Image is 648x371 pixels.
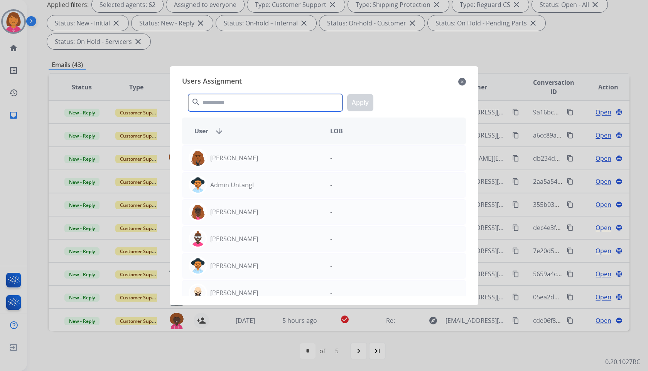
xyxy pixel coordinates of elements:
[210,234,258,243] p: [PERSON_NAME]
[330,126,343,136] span: LOB
[214,126,224,136] mat-icon: arrow_downward
[210,207,258,217] p: [PERSON_NAME]
[330,207,332,217] p: -
[458,77,466,86] mat-icon: close
[347,94,373,111] button: Apply
[330,153,332,163] p: -
[330,261,332,270] p: -
[210,288,258,297] p: [PERSON_NAME]
[330,180,332,190] p: -
[210,153,258,163] p: [PERSON_NAME]
[182,76,242,88] span: Users Assignment
[191,97,201,107] mat-icon: search
[330,288,332,297] p: -
[210,261,258,270] p: [PERSON_NAME]
[330,234,332,243] p: -
[188,126,324,136] div: User
[210,180,254,190] p: Admin Untangl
